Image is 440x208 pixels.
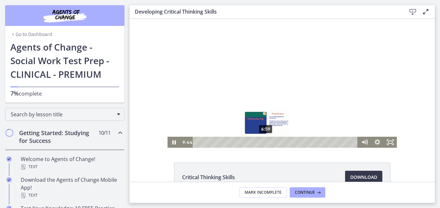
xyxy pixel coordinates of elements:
[10,31,52,38] a: Go to Dashboard
[290,187,325,198] button: Continue
[6,156,12,162] i: Completed
[295,190,315,195] span: Continue
[239,187,287,198] button: Mark Incomplete
[6,177,12,182] i: Completed
[10,89,19,97] span: 7%
[5,108,124,121] div: Search by lesson title
[130,19,435,148] iframe: Video Lesson
[10,40,119,81] h1: Agents of Change - Social Work Test Prep - CLINICAL - PREMIUM
[21,163,122,171] div: Text
[21,176,122,199] div: Download the Agents of Change Mobile App!
[11,111,114,118] span: Search by lesson title
[241,118,254,129] button: Show settings menu
[228,118,241,129] button: Mute
[98,129,110,137] span: 10 / 11
[19,129,98,144] h2: Getting Started: Studying for Success
[254,118,267,129] button: Fullscreen
[135,8,396,16] h3: Developing Critical Thinking Skills
[350,173,377,181] span: Download
[26,8,104,23] img: Agents of Change
[182,173,235,181] span: Critical Thinking Skills
[21,155,122,171] div: Welcome to Agents of Change!
[245,190,282,195] span: Mark Incomplete
[10,89,119,98] p: complete
[21,191,122,199] div: Text
[345,171,382,184] a: Download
